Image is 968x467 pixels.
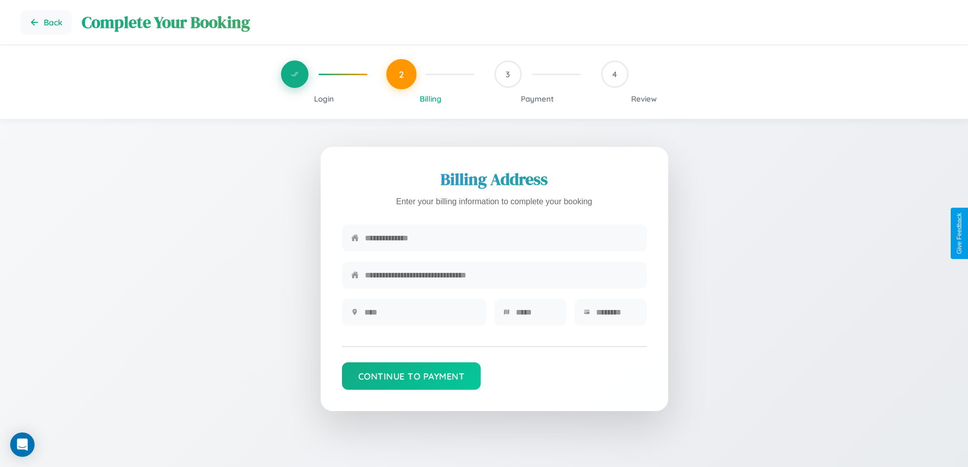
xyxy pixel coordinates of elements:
span: Review [631,94,657,104]
div: Open Intercom Messenger [10,432,35,457]
span: Login [314,94,334,104]
h1: Complete Your Booking [82,11,948,34]
span: 3 [506,69,510,79]
span: 2 [399,69,404,80]
span: Payment [521,94,554,104]
span: 4 [612,69,617,79]
div: Give Feedback [956,213,963,254]
p: Enter your billing information to complete your booking [342,195,647,209]
h2: Billing Address [342,168,647,191]
button: Go back [20,10,72,35]
span: Billing [420,94,442,104]
button: Continue to Payment [342,362,481,390]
